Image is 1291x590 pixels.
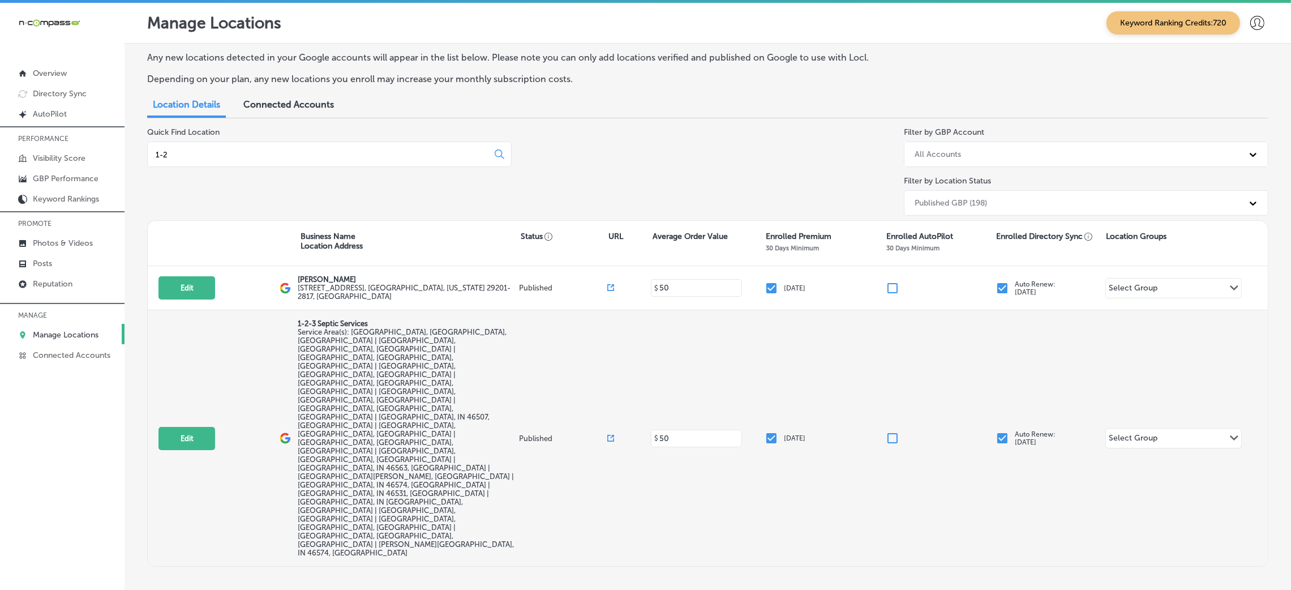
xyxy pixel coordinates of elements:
p: Status [521,232,609,241]
p: [DATE] [784,434,805,442]
p: Published [519,434,607,443]
p: AutoPilot [33,109,67,119]
label: [STREET_ADDRESS] , [GEOGRAPHIC_DATA], [US_STATE] 29201-2817, [GEOGRAPHIC_DATA] [298,284,516,301]
img: logo [280,283,291,294]
div: All Accounts [915,149,961,159]
p: Published [519,284,607,292]
p: Overview [33,69,67,78]
span: Location Details [153,99,220,110]
p: Average Order Value [653,232,728,241]
img: logo [280,433,291,444]
label: Filter by Location Status [904,176,991,186]
p: Connected Accounts [33,350,110,360]
p: $ [654,434,658,442]
input: All Locations [155,149,486,160]
p: Enrolled Premium [766,232,831,241]
p: Depending on your plan, any new locations you enroll may increase your monthly subscription costs. [147,74,876,84]
p: Visibility Score [33,153,85,163]
span: Keyword Ranking Credits: 720 [1106,11,1240,35]
p: Auto Renew: [DATE] [1015,280,1056,296]
p: Manage Locations [33,330,98,340]
p: $ [654,284,658,292]
p: [DATE] [784,284,805,292]
p: Directory Sync [33,89,87,99]
p: Keyword Rankings [33,194,99,204]
p: Location Groups [1106,232,1166,241]
div: Select Group [1109,433,1157,446]
p: 30 Days Minimum [886,244,940,252]
p: Business Name Location Address [301,232,363,251]
p: [PERSON_NAME] [298,275,516,284]
p: 1-2-3 Septic Services [298,319,516,328]
p: URL [608,232,623,241]
p: Any new locations detected in your Google accounts will appear in the list below. Please note you... [147,52,876,63]
p: GBP Performance [33,174,98,183]
p: Posts [33,259,52,268]
p: Enrolled Directory Sync [996,232,1093,241]
span: Connected Accounts [243,99,334,110]
p: 30 Days Minimum [766,244,819,252]
p: Photos & Videos [33,238,93,248]
div: Published GBP (198) [915,198,987,208]
span: Goshen, IN, USA | Elkhart, IN, USA | Granger, IN, USA | Mishawaka, IN, USA | South Bend, IN, USA ... [298,328,514,557]
button: Edit [158,427,215,450]
div: Select Group [1109,283,1157,296]
img: 660ab0bf-5cc7-4cb8-ba1c-48b5ae0f18e60NCTV_CLogo_TV_Black_-500x88.png [18,18,80,28]
label: Quick Find Location [147,127,220,137]
p: Reputation [33,279,72,289]
button: Edit [158,276,215,300]
p: Auto Renew: [DATE] [1015,430,1056,446]
p: Enrolled AutoPilot [886,232,953,241]
label: Filter by GBP Account [904,127,984,137]
p: Manage Locations [147,14,281,32]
